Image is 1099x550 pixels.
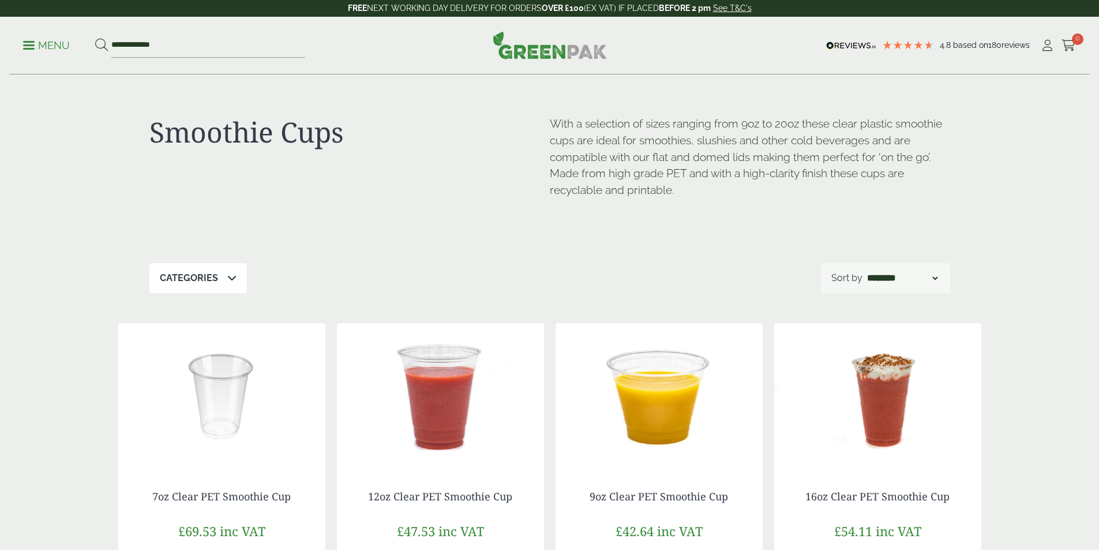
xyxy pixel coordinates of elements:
[834,522,872,540] span: £54.11
[657,522,703,540] span: inc VAT
[152,489,291,503] a: 7oz Clear PET Smoothie Cup
[1062,37,1076,54] a: 0
[23,39,70,53] p: Menu
[882,40,934,50] div: 4.78 Stars
[178,522,216,540] span: £69.53
[616,522,654,540] span: £42.64
[220,522,265,540] span: inc VAT
[556,323,763,467] img: 9oz pet clear smoothie cup
[542,3,584,13] strong: OVER £100
[774,323,981,467] img: 16oz PET Smoothie Cup with Strawberry Milkshake and cream
[659,3,711,13] strong: BEFORE 2 pm
[953,40,988,50] span: Based on
[831,271,862,285] p: Sort by
[348,3,367,13] strong: FREE
[988,40,1002,50] span: 180
[1002,40,1030,50] span: reviews
[713,3,752,13] a: See T&C's
[1040,40,1055,51] i: My Account
[118,323,325,467] img: 7oz Clear PET Smoothie Cup[13142]
[826,42,876,50] img: REVIEWS.io
[865,271,940,285] select: Shop order
[1062,40,1076,51] i: Cart
[805,489,950,503] a: 16oz Clear PET Smoothie Cup
[438,522,484,540] span: inc VAT
[590,489,728,503] a: 9oz Clear PET Smoothie Cup
[149,115,550,149] h1: Smoothie Cups
[876,522,921,540] span: inc VAT
[940,40,953,50] span: 4.8
[550,115,950,199] p: With a selection of sizes ranging from 9oz to 20oz these clear plastic smoothie cups are ideal fo...
[397,522,435,540] span: £47.53
[1072,33,1083,45] span: 0
[160,271,218,285] p: Categories
[368,489,512,503] a: 12oz Clear PET Smoothie Cup
[23,39,70,50] a: Menu
[493,31,607,59] img: GreenPak Supplies
[337,323,544,467] img: 12oz PET Smoothie Cup with Raspberry Smoothie no lid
